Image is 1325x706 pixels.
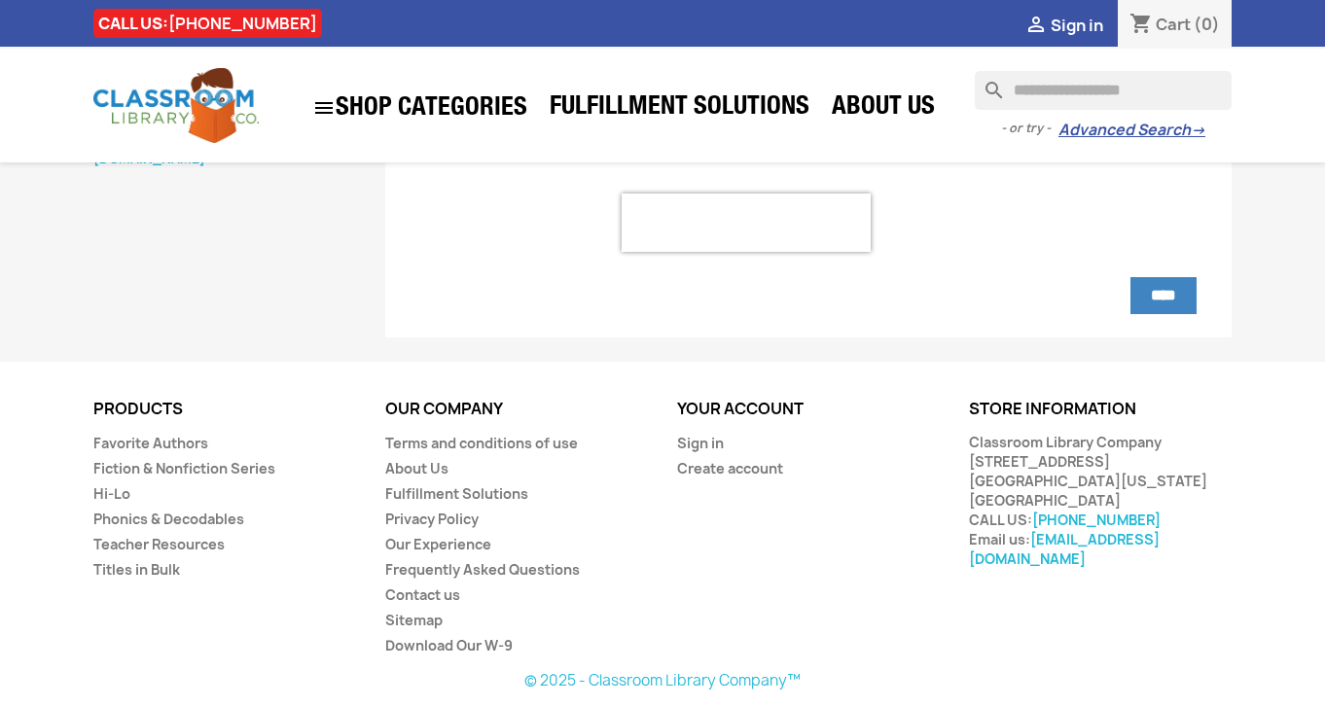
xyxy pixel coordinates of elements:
[1191,121,1205,140] span: →
[385,535,491,553] a: Our Experience
[975,71,998,94] i: search
[93,560,180,579] a: Titles in Bulk
[969,433,1232,569] div: Classroom Library Company [STREET_ADDRESS] [GEOGRAPHIC_DATA][US_STATE] [GEOGRAPHIC_DATA] CALL US:...
[1024,15,1048,38] i: 
[303,87,537,129] a: SHOP CATEGORIES
[93,484,130,503] a: Hi-Lo
[93,129,269,167] a: [EMAIL_ADDRESS][DOMAIN_NAME]
[677,398,804,419] a: Your account
[312,96,336,120] i: 
[969,530,1160,568] a: [EMAIL_ADDRESS][DOMAIN_NAME]
[622,194,871,252] iframe: reCAPTCHA
[385,636,513,654] a: Download Our W-9
[385,459,448,477] a: About Us
[385,560,580,579] a: Frequently Asked Questions
[385,484,528,503] a: Fulfillment Solutions
[93,68,259,143] img: Classroom Library Company
[540,89,819,128] a: Fulfillment Solutions
[385,585,460,604] a: Contact us
[385,401,648,418] p: Our company
[1024,15,1103,36] a:  Sign in
[93,9,322,38] div: CALL US:
[93,401,356,418] p: Products
[1194,14,1220,35] span: (0)
[1058,121,1205,140] a: Advanced Search→
[93,434,208,452] a: Favorite Authors
[1129,14,1153,37] i: shopping_cart
[1001,119,1058,138] span: - or try -
[93,510,244,528] a: Phonics & Decodables
[975,71,1232,110] input: Search
[969,401,1232,418] p: Store information
[822,89,945,128] a: About Us
[93,535,225,553] a: Teacher Resources
[93,459,275,477] a: Fiction & Nonfiction Series
[1156,14,1191,35] span: Cart
[524,670,801,690] a: © 2025 - Classroom Library Company™
[1032,511,1161,529] a: [PHONE_NUMBER]
[168,13,317,34] a: [PHONE_NUMBER]
[385,611,443,629] a: Sitemap
[385,510,479,528] a: Privacy Policy
[677,434,724,452] a: Sign in
[1051,15,1103,36] span: Sign in
[677,459,783,477] a: Create account
[385,434,578,452] a: Terms and conditions of use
